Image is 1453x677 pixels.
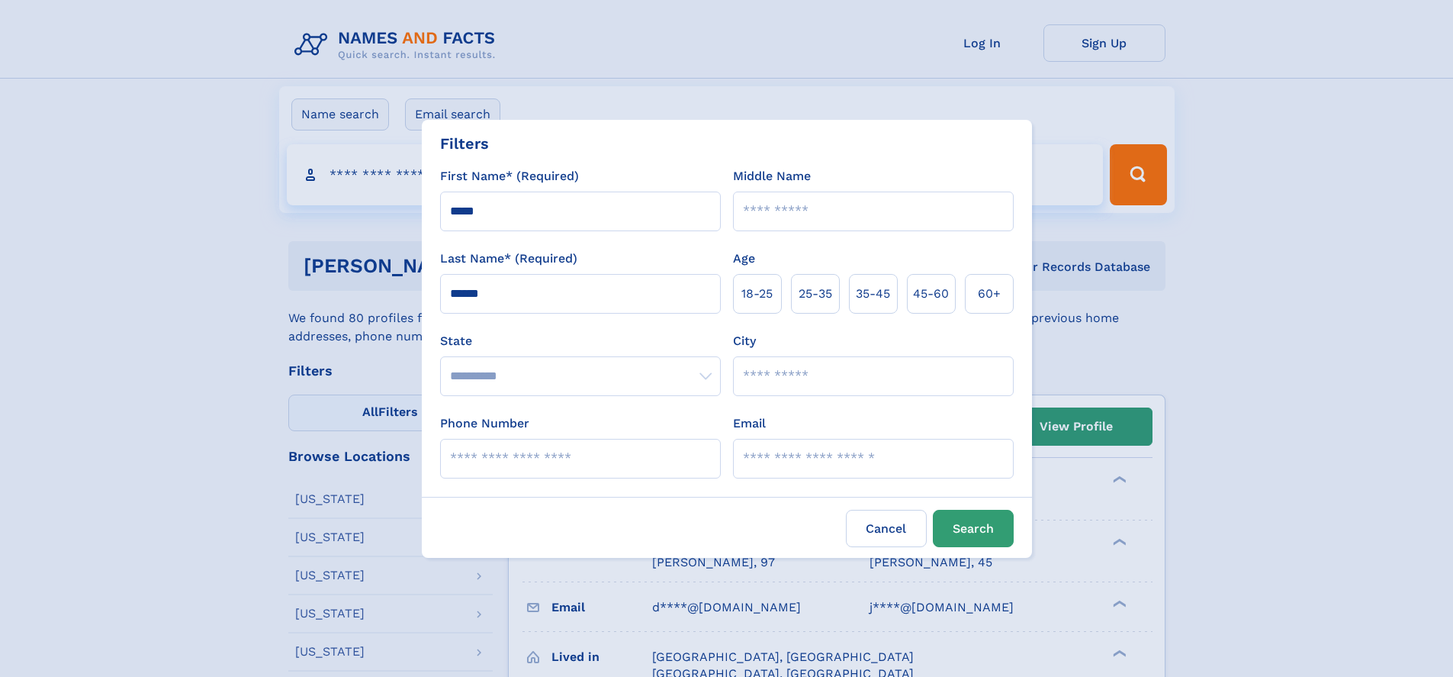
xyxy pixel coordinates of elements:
[978,285,1001,303] span: 60+
[741,285,773,303] span: 18‑25
[733,332,756,350] label: City
[440,167,579,185] label: First Name* (Required)
[913,285,949,303] span: 45‑60
[440,414,529,433] label: Phone Number
[733,414,766,433] label: Email
[733,167,811,185] label: Middle Name
[440,250,577,268] label: Last Name* (Required)
[846,510,927,547] label: Cancel
[933,510,1014,547] button: Search
[440,132,489,155] div: Filters
[799,285,832,303] span: 25‑35
[440,332,721,350] label: State
[733,250,755,268] label: Age
[856,285,890,303] span: 35‑45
